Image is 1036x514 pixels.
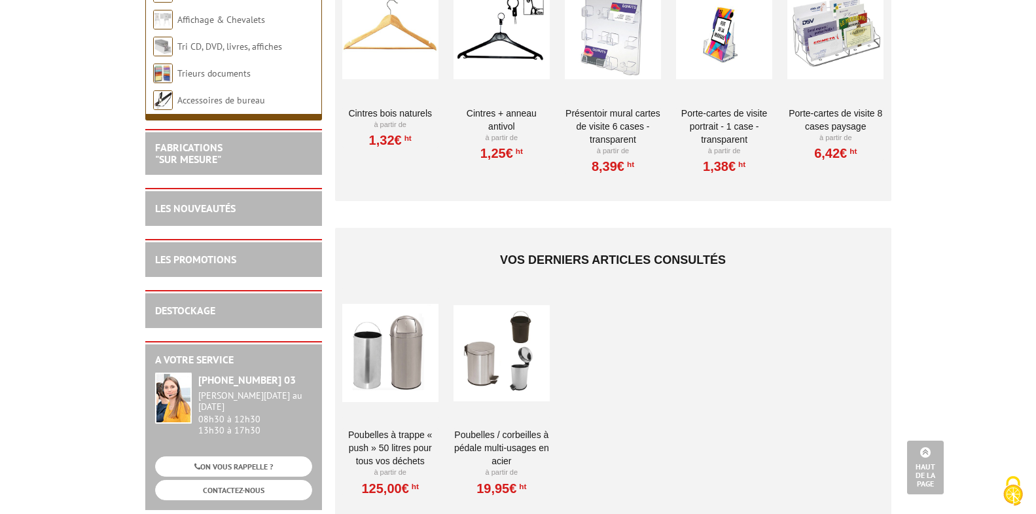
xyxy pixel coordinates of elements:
span: Vos derniers articles consultés [500,253,726,266]
sup: HT [736,160,745,169]
a: Cintres bois naturels [342,107,438,120]
a: 1,32€HT [369,136,412,144]
p: À partir de [454,468,550,478]
a: 8,39€HT [592,162,634,170]
a: ON VOUS RAPPELLE ? [155,456,312,477]
img: widget-service.jpg [155,373,192,424]
p: À partir de [787,133,884,143]
h2: A votre service [155,354,312,366]
p: À partir de [342,120,438,130]
a: 1,25€HT [480,149,523,157]
a: LES NOUVEAUTÉS [155,202,236,215]
p: À partir de [565,146,661,156]
a: Trieurs documents [177,67,251,79]
sup: HT [513,147,523,156]
a: Haut de la page [907,441,944,494]
p: À partir de [454,133,550,143]
a: Affichage & Chevalets [177,14,265,26]
strong: [PHONE_NUMBER] 03 [198,373,296,386]
a: Porte-cartes de visite 8 cases paysage [787,107,884,133]
img: Tri CD, DVD, livres, affiches [153,37,173,56]
div: [PERSON_NAME][DATE] au [DATE] [198,390,312,413]
sup: HT [409,482,419,491]
img: Trieurs documents [153,64,173,83]
a: Poubelles à trappe « Push » 50 Litres pour tous vos déchets [342,428,438,468]
a: Accessoires de bureau [177,94,265,106]
a: 19,95€HT [476,485,526,492]
div: 08h30 à 12h30 13h30 à 17h30 [198,390,312,435]
a: Présentoir mural cartes de visite 6 cases - transparent [565,107,661,146]
p: À partir de [342,468,438,478]
img: Accessoires de bureau [153,90,173,110]
a: CONTACTEZ-NOUS [155,480,312,500]
a: Porte-cartes de visite portrait - 1 case - transparent [676,107,772,146]
a: Cintres + anneau antivol [454,107,550,133]
button: Cookies (fenêtre modale) [990,469,1036,514]
img: Cookies (fenêtre modale) [997,475,1029,507]
p: À partir de [676,146,772,156]
a: 125,00€HT [361,485,418,492]
sup: HT [847,147,857,156]
a: Poubelles / Corbeilles à pédale multi-usages en acier [454,428,550,468]
a: 1,38€HT [703,162,745,170]
a: Tri CD, DVD, livres, affiches [177,41,282,52]
a: FABRICATIONS"Sur Mesure" [155,141,223,166]
sup: HT [402,134,412,143]
sup: HT [516,482,526,491]
a: DESTOCKAGE [155,304,215,317]
a: 6,42€HT [814,149,857,157]
img: Affichage & Chevalets [153,10,173,29]
sup: HT [624,160,634,169]
a: LES PROMOTIONS [155,253,236,266]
